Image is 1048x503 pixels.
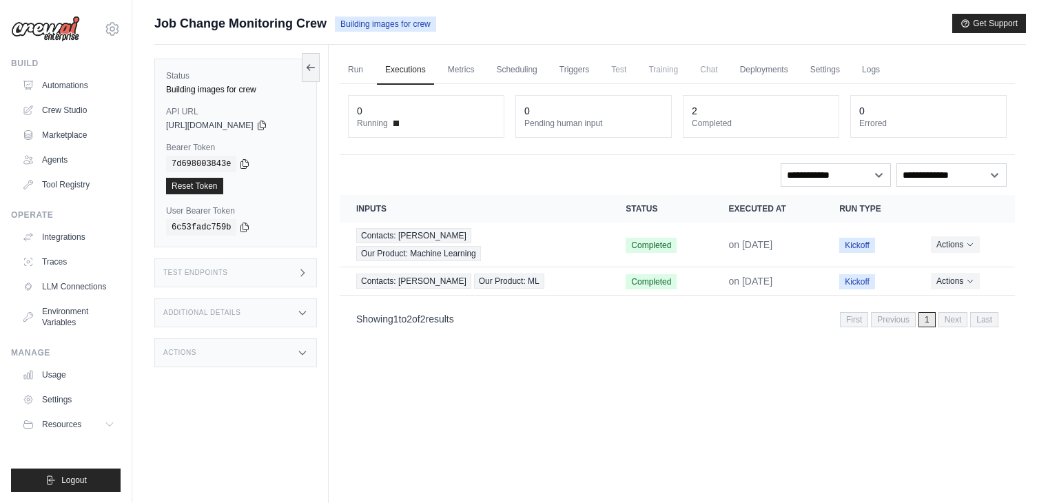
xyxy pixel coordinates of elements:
[640,56,686,83] span: Training is not available until the deployment is complete
[166,178,223,194] a: Reset Token
[166,84,305,95] div: Building images for crew
[859,104,865,118] div: 0
[340,56,371,85] a: Run
[356,228,471,243] span: Contacts: [PERSON_NAME]
[166,70,305,81] label: Status
[357,118,388,129] span: Running
[17,74,121,96] a: Automations
[11,347,121,358] div: Manage
[17,364,121,386] a: Usage
[524,118,663,129] dt: Pending human input
[802,56,848,85] a: Settings
[938,312,968,327] span: Next
[729,239,773,250] time: May 21, 2025 at 21:31 EDT
[163,309,240,317] h3: Additional Details
[356,228,593,261] a: View execution details for Contacts
[970,312,998,327] span: Last
[979,437,1048,503] iframe: Chat Widget
[393,314,399,325] span: 1
[931,273,980,289] button: Actions for execution
[626,274,677,289] span: Completed
[603,56,635,83] span: Test
[839,274,875,289] span: Kickoff
[840,312,998,327] nav: Pagination
[524,104,530,118] div: 0
[166,142,305,153] label: Bearer Token
[918,312,936,327] span: 1
[931,236,980,253] button: Actions for execution
[692,118,830,129] dt: Completed
[474,274,544,289] span: Our Product: ML
[488,56,545,85] a: Scheduling
[823,195,914,223] th: Run Type
[440,56,483,85] a: Metrics
[712,195,823,223] th: Executed at
[11,58,121,69] div: Build
[420,314,426,325] span: 2
[340,195,1015,336] section: Crew executions table
[17,276,121,298] a: LLM Connections
[11,209,121,220] div: Operate
[854,56,888,85] a: Logs
[729,276,773,287] time: May 21, 2025 at 21:23 EDT
[61,475,87,486] span: Logout
[166,156,236,172] code: 7d698003843e
[340,195,609,223] th: Inputs
[692,104,697,118] div: 2
[42,419,81,430] span: Resources
[335,17,436,32] span: Building images for crew
[626,238,677,253] span: Completed
[17,389,121,411] a: Settings
[356,246,481,261] span: Our Product: Machine Learning
[732,56,797,85] a: Deployments
[166,120,254,131] span: [URL][DOMAIN_NAME]
[17,124,121,146] a: Marketplace
[11,16,80,42] img: Logo
[17,174,121,196] a: Tool Registry
[163,349,196,357] h3: Actions
[154,14,327,33] span: Job Change Monitoring Crew
[839,238,875,253] span: Kickoff
[340,301,1015,336] nav: Pagination
[609,195,712,223] th: Status
[692,56,726,83] span: Chat is not available until the deployment is complete
[356,312,454,326] p: Showing to of results
[17,149,121,171] a: Agents
[17,300,121,333] a: Environment Variables
[356,274,593,289] a: View execution details for Contacts
[407,314,412,325] span: 2
[377,56,434,85] a: Executions
[166,219,236,236] code: 6c53fadc759b
[17,413,121,435] button: Resources
[166,205,305,216] label: User Bearer Token
[163,269,228,277] h3: Test Endpoints
[17,99,121,121] a: Crew Studio
[356,274,471,289] span: Contacts: [PERSON_NAME]
[551,56,598,85] a: Triggers
[17,226,121,248] a: Integrations
[859,118,998,129] dt: Errored
[17,251,121,273] a: Traces
[952,14,1026,33] button: Get Support
[871,312,916,327] span: Previous
[357,104,362,118] div: 0
[11,469,121,492] button: Logout
[166,106,305,117] label: API URL
[840,312,868,327] span: First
